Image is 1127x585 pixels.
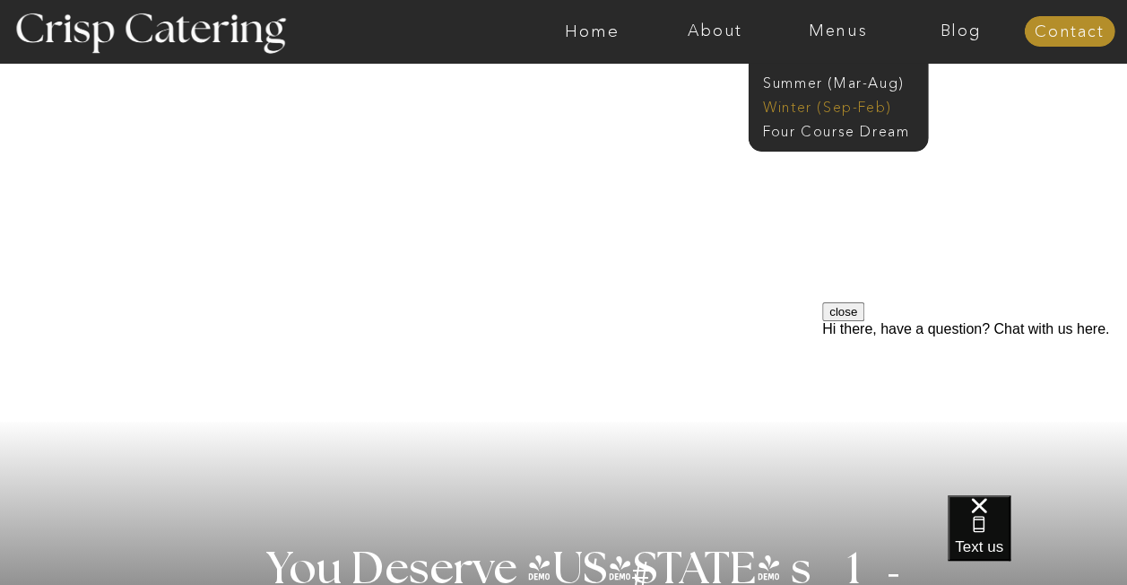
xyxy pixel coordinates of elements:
[531,22,654,40] a: Home
[822,302,1127,518] iframe: podium webchat widget prompt
[763,97,910,114] a: Winter (Sep-Feb)
[763,73,923,90] a: Summer (Mar-Aug)
[776,22,899,40] a: Menus
[899,22,1022,40] a: Blog
[654,22,776,40] a: About
[1024,23,1114,41] a: Contact
[948,495,1127,585] iframe: podium webchat widget bubble
[763,121,923,138] a: Four Course Dream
